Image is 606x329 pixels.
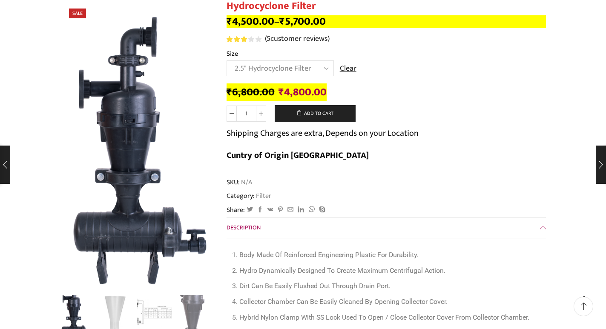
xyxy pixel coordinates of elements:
a: (5customer reviews) [265,34,330,45]
span: Share: [227,205,245,215]
button: Add to cart [275,105,356,122]
a: Clear options [340,63,356,74]
span: Rated out of 5 based on customer ratings [227,36,249,42]
p: – [227,15,546,28]
li: Dirt Can Be Easily Flushed Out Through Drain Port. [239,280,542,292]
bdi: 5,700.00 [279,13,326,30]
span: ₹ [279,83,284,101]
bdi: 4,800.00 [279,83,327,101]
a: Description [227,217,546,238]
span: N/A [240,177,252,187]
li: 1 / 4 [58,295,94,329]
label: Size [227,49,238,59]
span: 5 [227,36,263,42]
span: ₹ [227,13,232,30]
span: Description [227,223,261,232]
span: Category: [227,191,271,201]
input: Product quantity [237,106,256,122]
li: 2 / 4 [98,295,133,329]
a: Filter [255,190,271,201]
li: Hybrid Nylon Clamp With SS Lock Used To Open / Close Collector Cover From Collector Chamber. [239,312,542,324]
div: 1 / 4 [60,2,214,291]
li: Body Made Of Reinforced Engineering Plastic For Durability. [239,249,542,261]
bdi: 6,800.00 [227,83,275,101]
p: Shipping Charges are extra, Depends on your Location [227,126,419,140]
li: Hydro Dynamically Designed To Create Maximum Centrifugal Action. [239,265,542,277]
a: Hydrocyclone Filter [58,294,94,329]
span: ₹ [227,83,232,101]
span: 5 [267,32,270,45]
b: Cuntry of Origin [GEOGRAPHIC_DATA] [227,148,369,163]
div: Rated 3.20 out of 5 [227,36,261,42]
span: ₹ [279,13,285,30]
span: SKU: [227,177,546,187]
li: 4 / 4 [176,295,212,329]
bdi: 4,500.00 [227,13,274,30]
span: Sale [69,9,86,18]
li: 3 / 4 [137,295,172,329]
li: Collector Chamber Can Be Easily Cleaned By Opening Collector Cover. [239,296,542,308]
